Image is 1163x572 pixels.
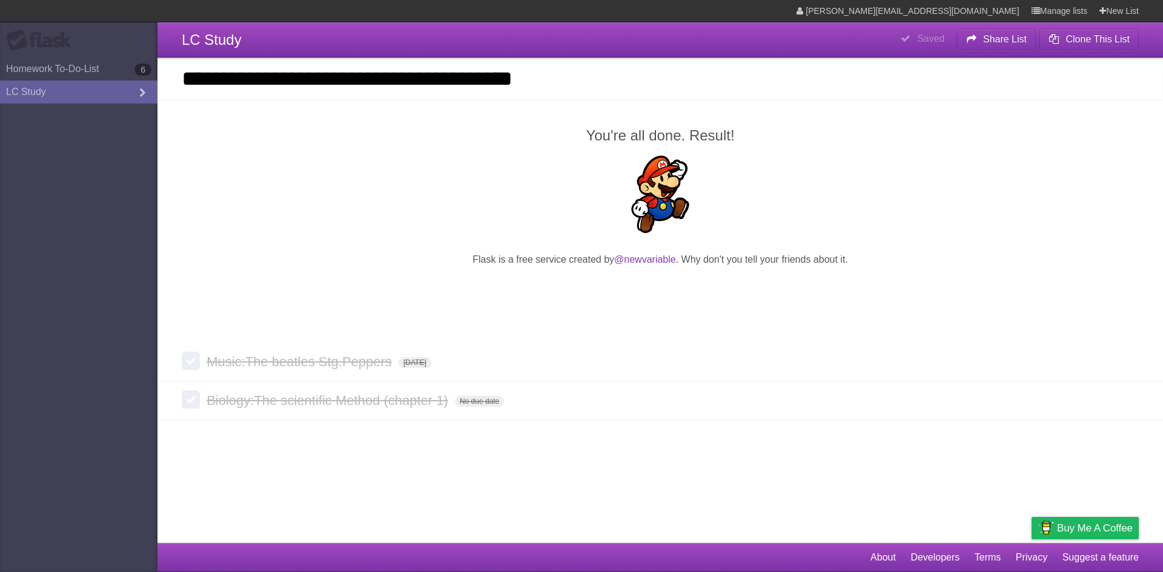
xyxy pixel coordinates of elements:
[182,31,242,48] span: LC Study
[182,125,1139,146] h2: You're all done. Result!
[455,396,504,407] span: No due date
[1065,34,1130,44] b: Clone This List
[1016,546,1047,569] a: Privacy
[1062,546,1139,569] a: Suggest a feature
[182,390,200,409] label: Done
[910,546,959,569] a: Developers
[399,357,431,368] span: [DATE]
[1039,28,1139,50] button: Clone This List
[917,33,944,44] b: Saved
[638,282,683,299] iframe: X Post Button
[956,28,1036,50] button: Share List
[983,34,1027,44] b: Share List
[975,546,1001,569] a: Terms
[621,156,699,233] img: Super Mario
[1032,517,1139,539] a: Buy me a coffee
[207,354,395,369] span: Music:The beatles Stg.Peppers
[6,30,79,51] div: Flask
[207,393,451,408] span: Biology:The scientific Method (chapter 1)
[134,64,151,76] b: 6
[182,252,1139,267] p: Flask is a free service created by . Why don't you tell your friends about it.
[614,254,676,265] a: @newvariable
[1038,518,1054,538] img: Buy me a coffee
[1057,518,1133,539] span: Buy me a coffee
[870,546,896,569] a: About
[182,352,200,370] label: Done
